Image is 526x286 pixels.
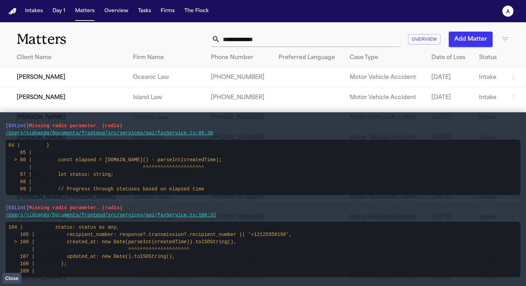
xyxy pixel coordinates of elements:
[50,5,68,17] button: Day 1
[133,54,200,62] div: Firm Name
[473,68,504,88] td: Intake
[8,8,17,15] img: Finch Logo
[127,107,205,127] td: Oceanic Law
[279,54,338,62] div: Preferred Language
[8,8,17,15] a: Home
[135,5,154,17] button: Tasks
[17,54,122,62] div: Client Name
[17,31,154,48] h1: Matters
[102,5,131,17] button: Overview
[426,68,473,88] td: [DATE]
[344,88,425,107] td: Motor Vehicle Accident
[72,5,97,17] button: Matters
[22,5,46,17] button: Intakes
[205,107,273,127] td: [PHONE_NUMBER]
[158,5,177,17] button: Firms
[350,54,420,62] div: Case Type
[344,68,425,88] td: Motor Vehicle Accident
[127,88,205,107] td: Island Law
[182,5,212,17] button: The Flock
[205,88,273,107] td: [PHONE_NUMBER]
[473,88,504,107] td: Intake
[426,88,473,107] td: [DATE]
[473,107,504,127] td: Intake
[408,34,440,45] button: Overview
[431,54,468,62] div: Date of Loss
[344,107,425,127] td: Motor Vehicle Accident
[449,32,493,47] button: Add Matter
[211,54,268,62] div: Phone Number
[426,107,473,127] td: [DATE]
[127,68,205,88] td: Oceanic Law
[479,54,498,62] div: Status
[205,68,273,88] td: [PHONE_NUMBER]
